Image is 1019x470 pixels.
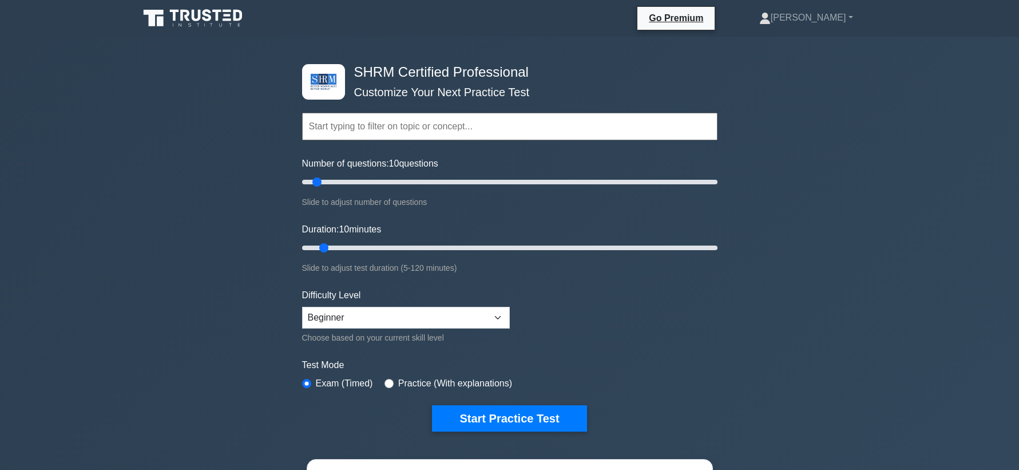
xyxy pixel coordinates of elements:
a: Go Premium [642,11,710,25]
h4: SHRM Certified Professional [350,64,661,81]
button: Start Practice Test [432,405,586,432]
label: Number of questions: questions [302,157,438,171]
label: Difficulty Level [302,289,361,302]
label: Practice (With explanations) [398,377,512,390]
div: Slide to adjust test duration (5-120 minutes) [302,261,717,275]
div: Choose based on your current skill level [302,331,510,345]
a: [PERSON_NAME] [732,6,881,29]
span: 10 [389,159,399,168]
div: Slide to adjust number of questions [302,195,717,209]
label: Duration: minutes [302,223,382,236]
label: Exam (Timed) [316,377,373,390]
label: Test Mode [302,358,717,372]
span: 10 [339,224,349,234]
input: Start typing to filter on topic or concept... [302,113,717,140]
